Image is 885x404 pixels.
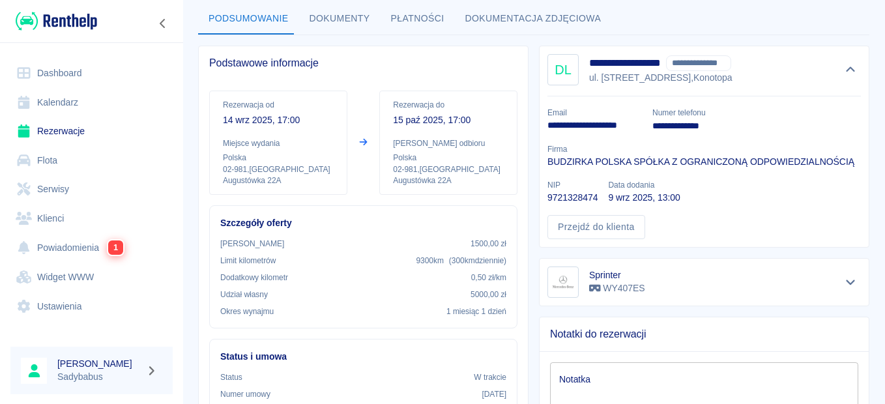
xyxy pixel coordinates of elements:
[220,289,268,300] p: Udział własny
[474,371,506,383] p: W trakcie
[608,179,680,191] p: Data dodania
[10,117,173,146] a: Rezerwacje
[550,328,858,341] span: Notatki do rezerwacji
[209,57,517,70] span: Podstawowe informacje
[652,107,705,119] p: Numer telefonu
[393,152,504,164] p: Polska
[547,107,642,119] p: Email
[223,152,334,164] p: Polska
[589,281,645,295] p: WY407ES
[547,215,645,239] a: Przejdź do klienta
[220,388,270,400] p: Numer umowy
[589,268,645,281] h6: Sprinter
[840,273,862,291] button: Pokaż szczegóły
[223,137,334,149] p: Miejsce wydania
[10,146,173,175] a: Flota
[10,175,173,204] a: Serwisy
[10,263,173,292] a: Widget WWW
[589,71,754,85] p: ul. [STREET_ADDRESS] , Konotopa
[220,350,506,364] h6: Status i umowa
[10,59,173,88] a: Dashboard
[393,99,504,111] p: Rezerwacja do
[471,289,506,300] p: 5000,00 zł
[416,255,506,267] p: 9300 km
[299,3,381,35] button: Dokumenty
[10,10,97,32] a: Renthelp logo
[220,306,274,317] p: Okres wynajmu
[220,216,506,230] h6: Szczegóły oferty
[10,88,173,117] a: Kalendarz
[198,3,299,35] button: Podsumowanie
[471,272,506,283] p: 0,50 zł /km
[10,292,173,321] a: Ustawienia
[393,175,504,186] p: Augustówka 22A
[220,371,242,383] p: Status
[547,143,854,155] p: Firma
[393,113,504,127] p: 15 paź 2025, 17:00
[471,238,506,250] p: 1500,00 zł
[57,357,141,370] h6: [PERSON_NAME]
[840,61,862,79] button: Ukryj szczegóły
[16,10,97,32] img: Renthelp logo
[223,175,334,186] p: Augustówka 22A
[393,164,504,175] p: 02-981 , [GEOGRAPHIC_DATA]
[108,240,123,255] span: 1
[547,155,854,169] p: BUDZIRKA POLSKA SPÓŁKA Z OGRANICZONĄ ODPOWIEDZIALNOŚCIĄ
[220,238,284,250] p: [PERSON_NAME]
[608,191,680,205] p: 9 wrz 2025, 13:00
[10,233,173,263] a: Powiadomienia1
[393,137,504,149] p: [PERSON_NAME] odbioru
[449,256,506,265] span: ( 300 km dziennie )
[482,388,506,400] p: [DATE]
[550,269,576,295] img: Image
[220,272,288,283] p: Dodatkowy kilometr
[153,15,173,32] button: Zwiń nawigację
[10,204,173,233] a: Klienci
[223,164,334,175] p: 02-981 , [GEOGRAPHIC_DATA]
[547,54,579,85] div: DL
[223,113,334,127] p: 14 wrz 2025, 17:00
[57,370,141,384] p: Sadybabus
[547,191,598,205] p: 9721328474
[547,179,598,191] p: NIP
[381,3,455,35] button: Płatności
[446,306,506,317] p: 1 miesiąc 1 dzień
[220,255,276,267] p: Limit kilometrów
[455,3,612,35] button: Dokumentacja zdjęciowa
[223,99,334,111] p: Rezerwacja od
